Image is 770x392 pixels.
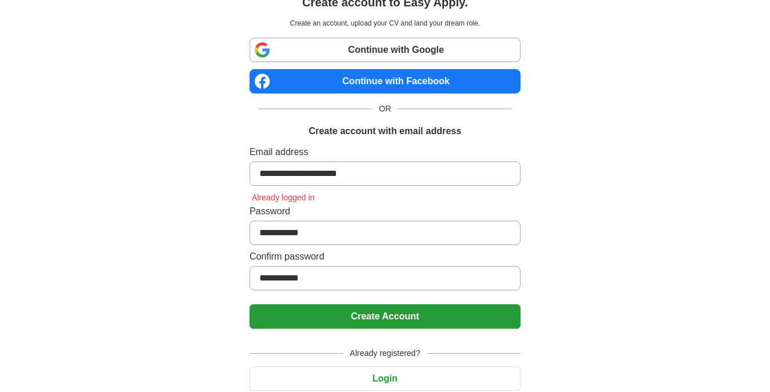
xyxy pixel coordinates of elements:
[250,38,520,62] a: Continue with Google
[343,347,427,359] span: Already registered?
[250,304,520,329] button: Create Account
[250,69,520,93] a: Continue with Facebook
[252,18,518,28] p: Create an account, upload your CV and land your dream role.
[250,373,520,383] a: Login
[372,103,398,115] span: OR
[250,366,520,391] button: Login
[250,193,317,202] span: Already logged in
[250,204,520,218] label: Password
[250,145,520,159] label: Email address
[309,124,461,138] h1: Create account with email address
[250,250,520,264] label: Confirm password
